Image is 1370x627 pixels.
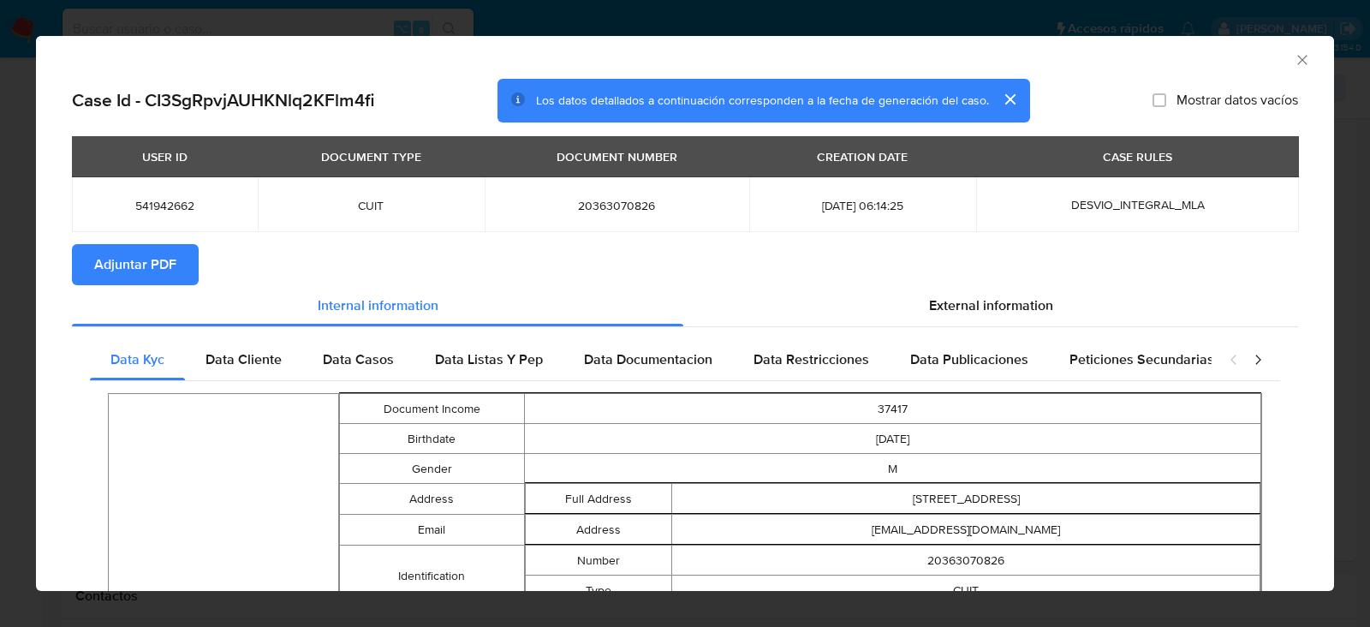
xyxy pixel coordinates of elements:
h2: Case Id - CI3SgRpvjAUHKNlq2KFlm4fi [72,89,375,111]
td: M [524,454,1261,484]
span: Peticiones Secundarias [1069,349,1214,369]
div: Detailed info [72,285,1298,326]
span: Data Cliente [205,349,282,369]
td: Birthdate [340,424,524,454]
td: CUIT [672,576,1260,606]
td: Document Income [340,394,524,424]
td: Address [340,484,524,515]
span: Los datos detallados a continuación corresponden a la fecha de generación del caso. [536,92,989,109]
td: Full Address [525,484,672,514]
td: 20363070826 [672,546,1260,576]
span: Data Listas Y Pep [435,349,543,369]
td: Type [525,576,672,606]
span: External information [929,296,1053,315]
td: Gender [340,454,524,484]
td: Email [340,515,524,546]
span: Data Publicaciones [910,349,1028,369]
td: 37417 [524,394,1261,424]
span: Adjuntar PDF [94,246,176,284]
div: CASE RULES [1093,142,1182,171]
td: Address [525,515,672,545]
button: Adjuntar PDF [72,244,199,285]
div: Detailed internal info [90,339,1212,380]
button: Cerrar ventana [1294,51,1309,67]
td: Number [525,546,672,576]
span: Data Documentacion [584,349,712,369]
td: [EMAIL_ADDRESS][DOMAIN_NAME] [672,515,1260,545]
span: Internal information [318,296,438,315]
span: Data Casos [323,349,394,369]
td: [DATE] [524,424,1261,454]
td: [STREET_ADDRESS] [672,484,1260,514]
button: cerrar [989,79,1030,120]
span: Data Restricciones [753,349,869,369]
span: Mostrar datos vacíos [1176,92,1298,109]
div: CREATION DATE [807,142,918,171]
span: 20363070826 [505,198,729,213]
div: closure-recommendation-modal [36,36,1334,591]
span: 541942662 [92,198,237,213]
div: USER ID [132,142,198,171]
span: Data Kyc [110,349,164,369]
span: [DATE] 06:14:25 [770,198,956,213]
div: DOCUMENT NUMBER [546,142,688,171]
div: DOCUMENT TYPE [311,142,432,171]
span: DESVIO_INTEGRAL_MLA [1071,196,1205,213]
span: CUIT [278,198,464,213]
input: Mostrar datos vacíos [1153,93,1166,107]
td: Identification [340,546,524,606]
